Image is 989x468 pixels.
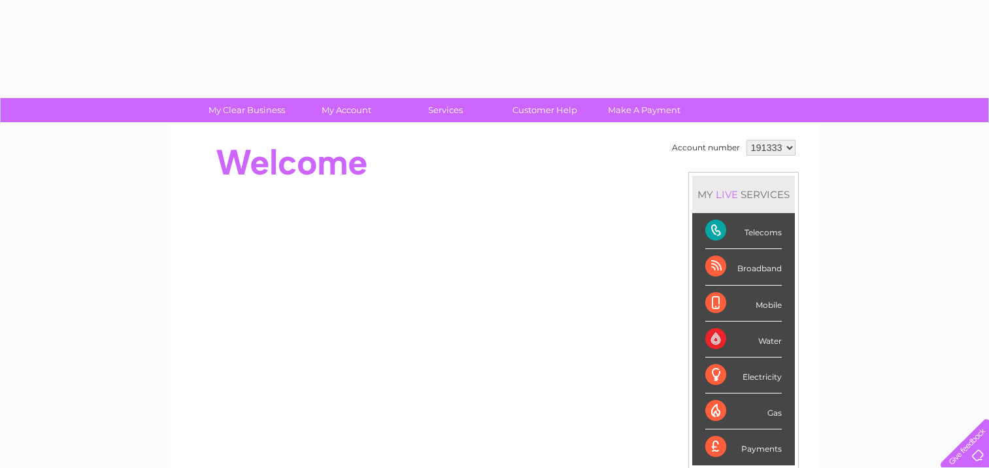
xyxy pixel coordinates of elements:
[705,429,782,465] div: Payments
[193,98,301,122] a: My Clear Business
[669,137,743,159] td: Account number
[292,98,400,122] a: My Account
[392,98,499,122] a: Services
[705,286,782,322] div: Mobile
[705,358,782,393] div: Electricity
[692,176,795,213] div: MY SERVICES
[713,188,741,201] div: LIVE
[491,98,599,122] a: Customer Help
[590,98,698,122] a: Make A Payment
[705,213,782,249] div: Telecoms
[705,249,782,285] div: Broadband
[705,322,782,358] div: Water
[705,393,782,429] div: Gas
